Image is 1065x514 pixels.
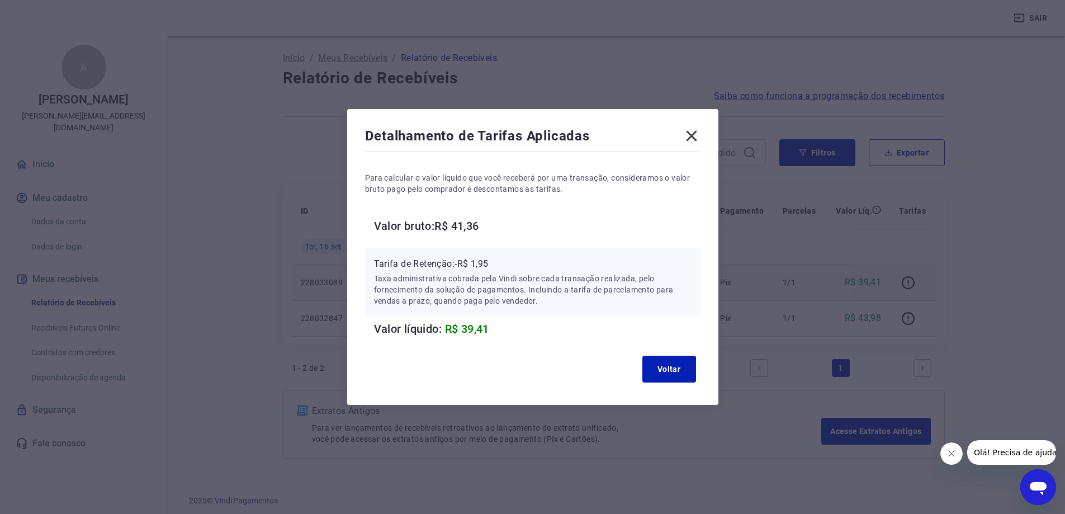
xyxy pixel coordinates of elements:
[365,172,700,195] p: Para calcular o valor líquido que você receberá por uma transação, consideramos o valor bruto pag...
[1020,469,1056,505] iframe: Botão para abrir a janela de mensagens
[7,8,94,17] span: Olá! Precisa de ajuda?
[374,273,692,306] p: Taxa administrativa cobrada pela Vindi sobre cada transação realizada, pelo fornecimento da soluç...
[374,257,692,271] p: Tarifa de Retenção: -R$ 1,95
[940,442,963,465] iframe: Fechar mensagem
[642,356,696,383] button: Voltar
[967,440,1056,465] iframe: Mensagem da empresa
[445,322,489,336] span: R$ 39,41
[374,217,700,235] h6: Valor bruto: R$ 41,36
[365,127,700,149] div: Detalhamento de Tarifas Aplicadas
[374,320,700,338] h6: Valor líquido:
